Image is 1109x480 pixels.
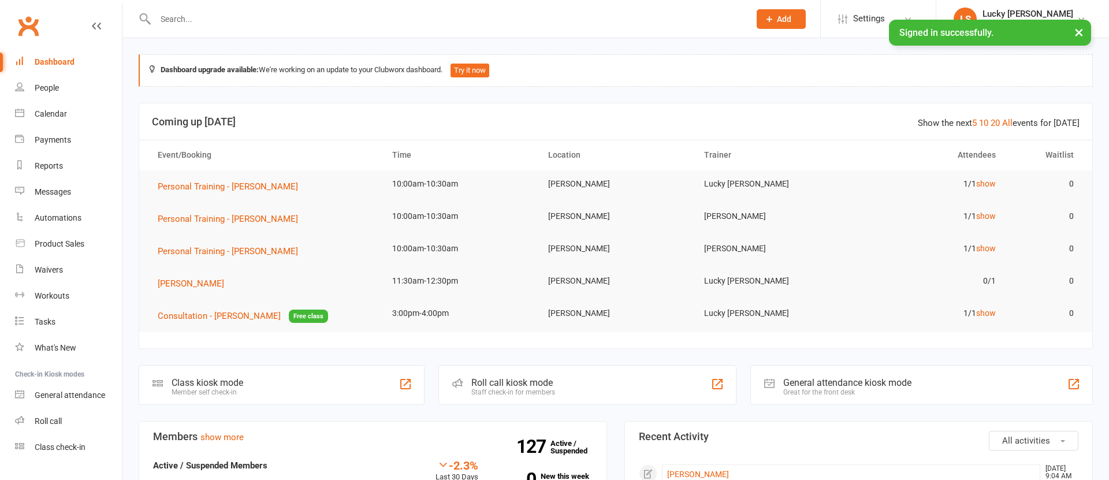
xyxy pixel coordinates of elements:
[15,434,122,460] a: Class kiosk mode
[1006,267,1084,295] td: 0
[158,180,306,194] button: Personal Training - [PERSON_NAME]
[989,431,1078,451] button: All activities
[694,140,850,170] th: Trainer
[289,310,328,323] span: Free class
[954,8,977,31] div: LS
[1006,300,1084,327] td: 0
[382,170,538,198] td: 10:00am-10:30am
[538,300,694,327] td: [PERSON_NAME]
[850,267,1006,295] td: 0/1
[382,267,538,295] td: 11:30am-12:30pm
[1040,465,1078,480] time: [DATE] 9:04 AM
[550,431,601,463] a: 127Active / Suspended
[35,83,59,92] div: People
[899,27,993,38] span: Signed in successfully.
[1002,436,1050,446] span: All activities
[538,140,694,170] th: Location
[757,9,806,29] button: Add
[152,11,742,27] input: Search...
[15,283,122,309] a: Workouts
[35,343,76,352] div: What's New
[538,235,694,262] td: [PERSON_NAME]
[15,382,122,408] a: General attendance kiosk mode
[15,75,122,101] a: People
[850,203,1006,230] td: 1/1
[158,278,224,289] span: [PERSON_NAME]
[983,19,1073,29] div: Bodyline Fitness
[15,205,122,231] a: Automations
[15,257,122,283] a: Waivers
[976,244,996,253] a: show
[158,277,232,291] button: [PERSON_NAME]
[200,432,244,442] a: show more
[976,211,996,221] a: show
[1006,140,1084,170] th: Waitlist
[158,309,328,323] button: Consultation - [PERSON_NAME]Free class
[538,203,694,230] td: [PERSON_NAME]
[538,170,694,198] td: [PERSON_NAME]
[451,64,489,77] button: Try it now
[783,377,911,388] div: General attendance kiosk mode
[382,300,538,327] td: 3:00pm-4:00pm
[15,335,122,361] a: What's New
[147,140,382,170] th: Event/Booking
[158,212,306,226] button: Personal Training - [PERSON_NAME]
[991,118,1000,128] a: 20
[15,231,122,257] a: Product Sales
[694,170,850,198] td: Lucky [PERSON_NAME]
[639,431,1078,442] h3: Recent Activity
[667,470,729,479] a: [PERSON_NAME]
[15,127,122,153] a: Payments
[694,203,850,230] td: [PERSON_NAME]
[35,187,71,196] div: Messages
[158,246,298,256] span: Personal Training - [PERSON_NAME]
[35,239,84,248] div: Product Sales
[35,416,62,426] div: Roll call
[436,459,478,471] div: -2.3%
[783,388,911,396] div: Great for the front desk
[972,118,977,128] a: 5
[694,235,850,262] td: [PERSON_NAME]
[35,442,85,452] div: Class check-in
[516,438,550,455] strong: 127
[976,308,996,318] a: show
[158,214,298,224] span: Personal Training - [PERSON_NAME]
[918,116,1080,130] div: Show the next events for [DATE]
[1006,235,1084,262] td: 0
[850,300,1006,327] td: 1/1
[35,213,81,222] div: Automations
[35,57,75,66] div: Dashboard
[158,181,298,192] span: Personal Training - [PERSON_NAME]
[15,309,122,335] a: Tasks
[496,472,593,480] a: 0New this week
[1002,118,1013,128] a: All
[158,311,281,321] span: Consultation - [PERSON_NAME]
[382,140,538,170] th: Time
[35,291,69,300] div: Workouts
[777,14,791,24] span: Add
[694,300,850,327] td: Lucky [PERSON_NAME]
[979,118,988,128] a: 10
[15,408,122,434] a: Roll call
[471,377,555,388] div: Roll call kiosk mode
[152,116,1080,128] h3: Coming up [DATE]
[35,265,63,274] div: Waivers
[161,65,259,74] strong: Dashboard upgrade available:
[15,153,122,179] a: Reports
[1006,203,1084,230] td: 0
[35,109,67,118] div: Calendar
[35,317,55,326] div: Tasks
[35,390,105,400] div: General attendance
[153,460,267,471] strong: Active / Suspended Members
[1006,170,1084,198] td: 0
[850,170,1006,198] td: 1/1
[694,267,850,295] td: Lucky [PERSON_NAME]
[14,12,43,40] a: Clubworx
[35,161,63,170] div: Reports
[15,179,122,205] a: Messages
[172,388,243,396] div: Member self check-in
[15,101,122,127] a: Calendar
[139,54,1093,87] div: We're working on an update to your Clubworx dashboard.
[471,388,555,396] div: Staff check-in for members
[158,244,306,258] button: Personal Training - [PERSON_NAME]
